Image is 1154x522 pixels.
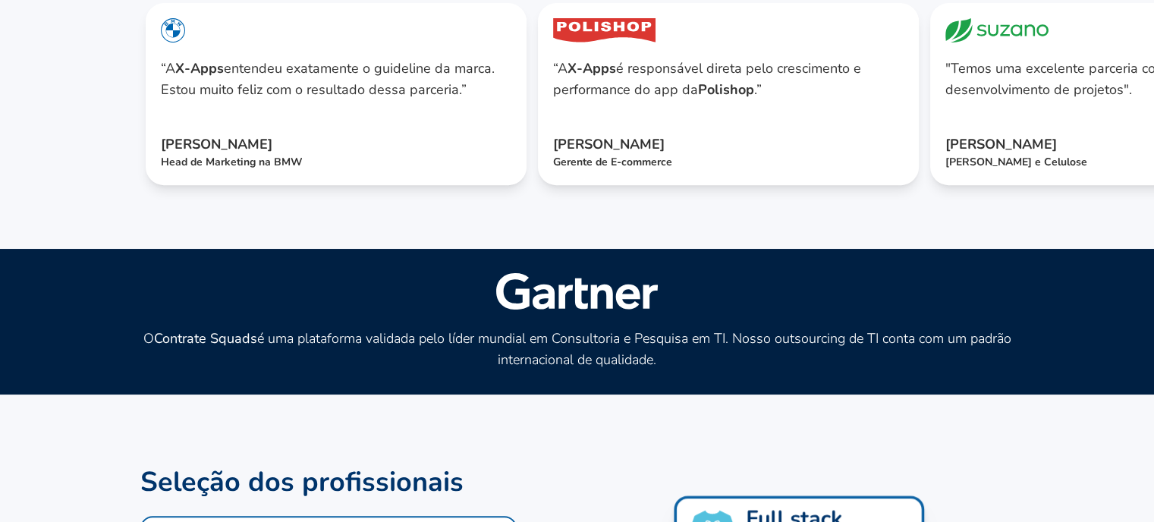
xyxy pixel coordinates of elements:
h4: Head de Marketing na BMW [161,155,511,170]
h4: Gerente de E-commerce [553,155,904,170]
h2: O é uma plataforma validada pelo líder mundial em Consultoria e Pesquisa em TI. Nosso outsourcing... [140,328,1014,370]
h1: Seleção dos profissionais [140,467,464,498]
strong: Contrate Squads [154,329,257,347]
p: “A é responsável direta pelo crescimento e performance do app da .” [553,58,904,118]
strong: X-Apps [175,59,224,77]
h5: [PERSON_NAME] [161,134,511,155]
strong: Polishop [698,80,754,99]
h5: [PERSON_NAME] [553,134,904,155]
p: “A entendeu exatamente o guideline da marca. Estou muito feliz com o resultado dessa parceria.” [161,58,511,118]
strong: X-Apps [568,59,616,77]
